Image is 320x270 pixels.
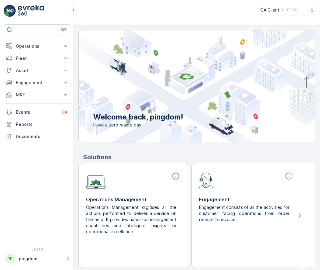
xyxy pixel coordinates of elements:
[16,67,59,74] p: Asset
[4,40,71,52] button: Operations
[51,30,315,143] img: city illustration
[16,80,59,86] p: Engagement
[4,106,71,118] a: Events34
[16,121,69,127] p: Reports
[5,254,15,264] div: PP
[4,52,71,64] button: Fleet
[199,204,290,223] p: Engagement consists of all the activities for customer facing operations from order receipt to in...
[260,7,279,13] p: QA Client
[4,130,71,143] a: Documents
[86,204,176,235] p: Operations Management digitises all the actions performed to deliver a service on the field. It p...
[18,5,44,17] img: logo_light-DOdMpM7g.png
[16,92,59,98] p: MRF
[4,77,71,89] button: Engagement
[4,247,71,251] span: v 1.49.3
[86,172,106,189] img: module-icon
[4,252,71,265] button: PPpingdom
[199,172,213,189] img: module-icon
[86,196,181,203] p: Operations Management
[16,133,69,140] p: Documents
[16,109,57,115] p: Events
[199,196,294,203] p: Engagement
[19,256,62,262] p: pingdom
[61,27,67,32] p: ⌘B
[16,43,59,49] p: Operations
[4,118,71,130] a: Reports
[4,64,71,77] button: Asset
[93,112,183,122] p: Welcome back, pingdom!
[260,5,315,15] button: QA Client(+03:00)
[4,89,71,101] button: MRF
[93,122,183,128] span: Have a zero-waste day
[282,8,297,12] p: ( +03:00 )
[62,110,67,115] p: 34
[16,55,59,61] p: Fleet
[4,5,16,17] img: logo
[83,153,315,162] p: Solutions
